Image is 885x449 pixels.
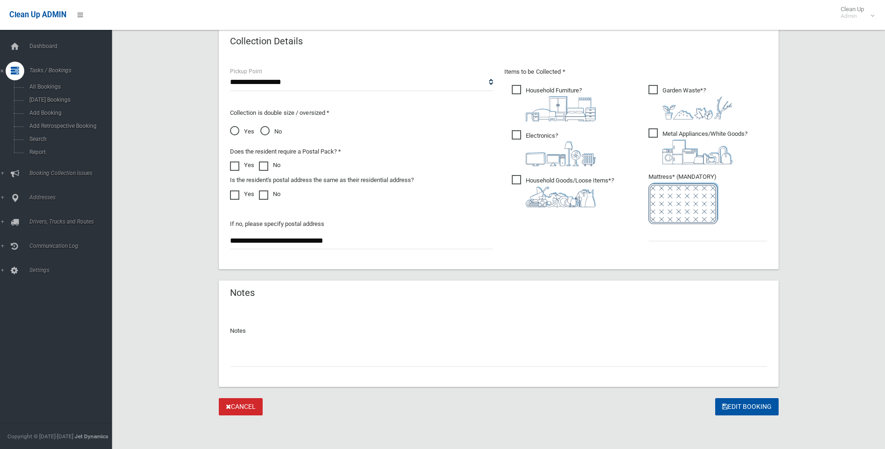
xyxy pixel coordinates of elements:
[230,175,414,186] label: Is the resident's postal address the same as their residential address?
[526,96,596,121] img: aa9efdbe659d29b613fca23ba79d85cb.png
[7,433,73,440] span: Copyright © [DATE]-[DATE]
[648,182,718,224] img: e7408bece873d2c1783593a074e5cb2f.png
[715,398,779,415] button: Edit Booking
[526,141,596,166] img: 394712a680b73dbc3d2a6a3a7ffe5a07.png
[27,43,119,49] span: Dashboard
[260,126,282,137] span: No
[512,85,596,121] span: Household Furniture
[27,243,119,249] span: Communication Log
[230,160,254,171] label: Yes
[841,13,864,20] small: Admin
[27,123,111,129] span: Add Retrospective Booking
[27,97,111,103] span: [DATE] Bookings
[230,189,254,200] label: Yes
[230,325,767,337] p: Notes
[648,173,767,224] span: Mattress* (MANDATORY)
[512,130,596,166] span: Electronics
[75,433,108,440] strong: Jet Dynamics
[259,189,280,200] label: No
[648,128,747,164] span: Metal Appliances/White Goods
[27,170,119,176] span: Booking Collection Issues
[526,132,596,166] i: ?
[219,32,314,50] header: Collection Details
[836,6,873,20] span: Clean Up
[219,398,263,415] a: Cancel
[27,267,119,274] span: Settings
[230,126,254,137] span: Yes
[662,140,732,164] img: 36c1b0289cb1767239cdd3de9e694f19.png
[27,136,111,142] span: Search
[504,66,767,77] p: Items to be Collected *
[648,85,732,119] span: Garden Waste*
[526,177,614,207] i: ?
[230,146,341,157] label: Does the resident require a Postal Pack? *
[27,67,119,74] span: Tasks / Bookings
[27,149,111,155] span: Report
[9,10,66,19] span: Clean Up ADMIN
[219,284,266,302] header: Notes
[259,160,280,171] label: No
[27,194,119,201] span: Addresses
[662,130,747,164] i: ?
[526,186,596,207] img: b13cc3517677393f34c0a387616ef184.png
[662,87,732,119] i: ?
[662,96,732,119] img: 4fd8a5c772b2c999c83690221e5242e0.png
[230,218,324,230] label: If no, please specify postal address
[230,107,493,119] p: Collection is double size / oversized *
[27,110,111,116] span: Add Booking
[27,84,111,90] span: All Bookings
[512,175,614,207] span: Household Goods/Loose Items*
[526,87,596,121] i: ?
[27,218,119,225] span: Drivers, Trucks and Routes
